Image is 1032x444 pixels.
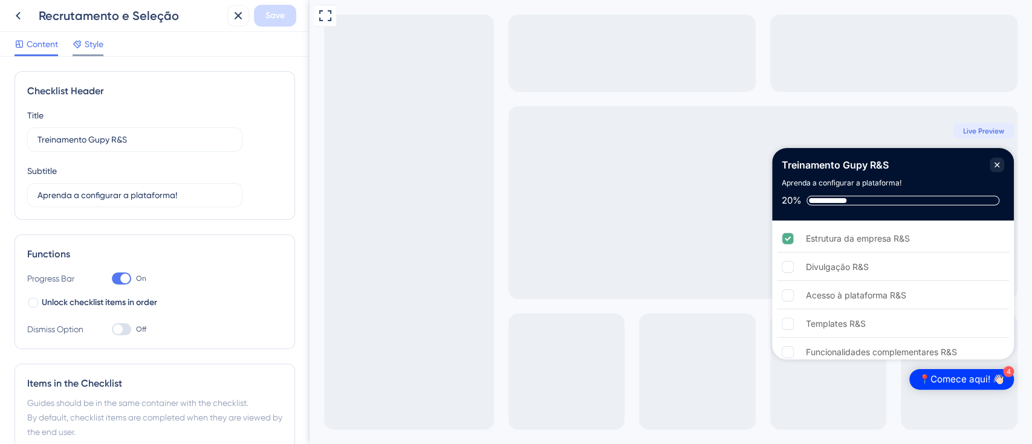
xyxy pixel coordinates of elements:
[467,339,699,365] div: Funcionalidades complementares R&S is incomplete.
[265,8,285,23] span: Save
[37,188,232,202] input: Header 2
[27,37,58,51] span: Content
[136,324,146,334] span: Off
[462,220,704,361] div: Checklist items
[467,254,699,281] div: Divulgação R&S is incomplete.
[254,5,296,27] button: Save
[693,366,704,377] div: 4
[467,282,699,309] div: Acesso à plataforma R&S is incomplete.
[496,231,600,246] div: Estrutura da empresa R&S
[27,108,44,123] div: Title
[472,158,579,172] div: Treinamento Gupy R&S
[467,310,699,338] div: Templates R&S is incomplete.
[496,288,597,303] div: Acesso à plataforma R&S
[27,247,282,262] div: Functions
[136,274,146,283] span: On
[85,37,103,51] span: Style
[680,158,695,172] div: Close Checklist
[496,345,647,359] div: Funcionalidades complementares R&S
[472,195,492,206] div: 20%
[600,369,704,390] div: Open 📍Comece aqui! 👋🏻 checklist, remaining modules: 4
[42,295,157,310] span: Unlock checklist items in order
[496,260,559,274] div: Divulgação R&S
[27,376,282,391] div: Items in the Checklist
[472,195,695,206] div: Checklist progress: 20%
[27,164,57,178] div: Subtitle
[462,148,704,359] div: Checklist Container
[39,7,222,24] div: Recrutamento e Seleção
[27,84,282,98] div: Checklist Header
[37,133,232,146] input: Header 1
[27,396,282,439] div: Guides should be in the same container with the checklist. By default, checklist items are comple...
[654,126,695,136] span: Live Preview
[472,177,592,189] div: Aprenda a configurar a plataforma!
[609,373,695,385] div: 📍Comece aqui! 👋🏻
[27,322,88,336] div: Dismiss Option
[27,271,88,286] div: Progress Bar
[467,225,699,253] div: Estrutura da empresa R&S is complete.
[496,317,556,331] div: Templates R&S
